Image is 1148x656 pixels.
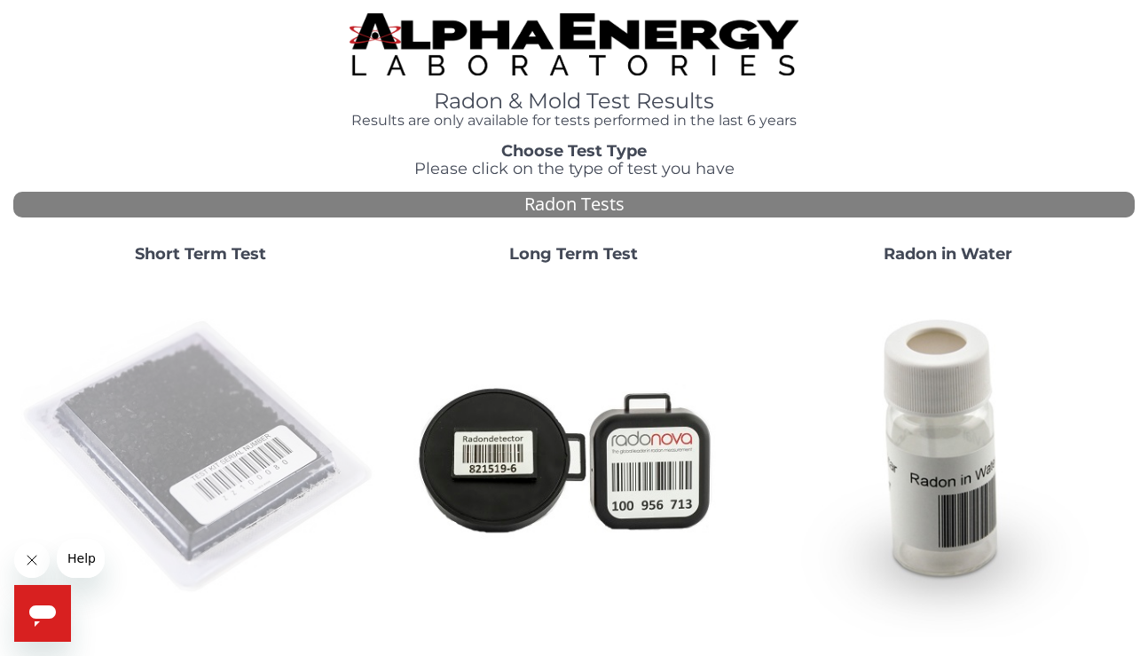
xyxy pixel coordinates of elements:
[350,113,798,129] h4: Results are only available for tests performed in the last 6 years
[350,13,798,75] img: TightCrop.jpg
[768,278,1128,637] img: RadoninWater.jpg
[884,244,1012,264] strong: Radon in Water
[394,278,753,637] img: Radtrak2vsRadtrak3.jpg
[14,585,71,642] iframe: Button to launch messaging window
[509,244,638,264] strong: Long Term Test
[135,244,266,264] strong: Short Term Test
[501,141,647,161] strong: Choose Test Type
[14,542,50,578] iframe: Close message
[350,90,798,113] h1: Radon & Mold Test Results
[20,278,380,637] img: ShortTerm.jpg
[414,159,735,178] span: Please click on the type of test you have
[13,192,1135,217] div: Radon Tests
[57,539,105,578] iframe: Message from company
